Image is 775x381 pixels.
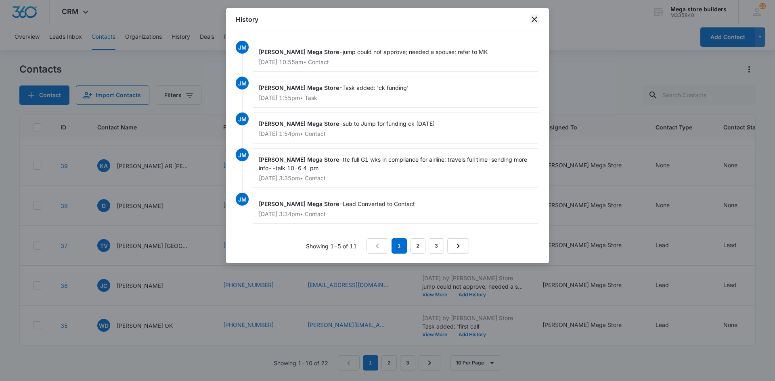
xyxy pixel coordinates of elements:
div: - [252,77,539,108]
p: [DATE] 1:55pm • Task [259,95,532,101]
a: Page 2 [410,238,425,254]
span: [PERSON_NAME] Mega Store [259,120,339,127]
div: - [252,193,539,224]
span: Task added: 'ck funding' [342,84,408,91]
span: ttc full G1 wks in compliance for airline; travels full time-sending more info--talk 10-6 4 pm [259,156,529,171]
div: - [252,148,539,188]
span: JM [236,148,249,161]
em: 1 [392,238,407,254]
span: [PERSON_NAME] Mega Store [259,200,339,207]
span: JM [236,77,249,90]
nav: Pagination [367,238,469,254]
div: - [252,41,539,72]
span: JM [236,41,249,54]
span: [PERSON_NAME] Mega Store [259,84,339,91]
span: JM [236,193,249,206]
span: sub to Jump for funding ck [DATE] [343,120,435,127]
p: [DATE] 3:34pm • Contact [259,211,532,217]
div: - [252,112,539,144]
span: jump could not approve; needed a spouse; refer to MK [343,48,488,55]
a: Next Page [447,238,469,254]
button: close [530,15,539,24]
p: [DATE] 10:55am • Contact [259,59,532,65]
p: Showing 1-5 of 11 [306,242,357,250]
a: Page 3 [429,238,444,254]
span: [PERSON_NAME] Mega Store [259,156,339,163]
span: Lead Converted to Contact [343,200,415,207]
h1: History [236,15,258,24]
p: [DATE] 3:35pm • Contact [259,175,532,181]
span: JM [236,112,249,125]
p: [DATE] 1:54pm • Contact [259,131,532,137]
span: [PERSON_NAME] Mega Store [259,48,339,55]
